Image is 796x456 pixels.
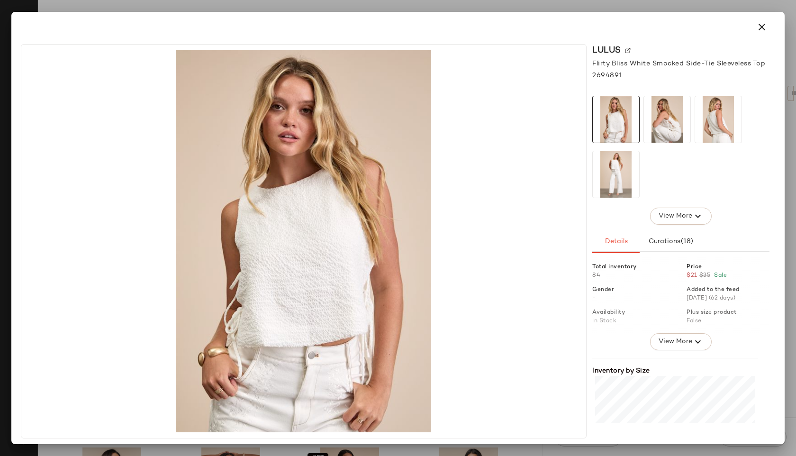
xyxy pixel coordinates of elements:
span: Lulus [592,44,621,57]
span: (18) [680,238,693,246]
span: Details [604,238,627,246]
span: Flirty Bliss White Smocked Side-Tie Sleeveless Top [592,59,765,69]
img: 2694891_02_front_2025-06-25.jpg [27,50,580,432]
span: 2694891 [592,71,623,81]
span: View More [658,336,692,347]
div: Inventory by Size [592,366,758,376]
img: svg%3e [625,48,631,54]
img: 2694891_04_fullbody_2025-06-25.jpg [593,151,639,198]
span: View More [658,210,692,222]
button: View More [650,333,712,350]
button: View More [650,208,712,225]
span: Curations [648,238,693,246]
img: 2694891_01_hero_2025-06-25.jpg [644,96,690,143]
img: 2694891_02_front_2025-06-25.jpg [593,96,639,143]
img: 2694891_03_back_2025-06-25.jpg [695,96,742,143]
